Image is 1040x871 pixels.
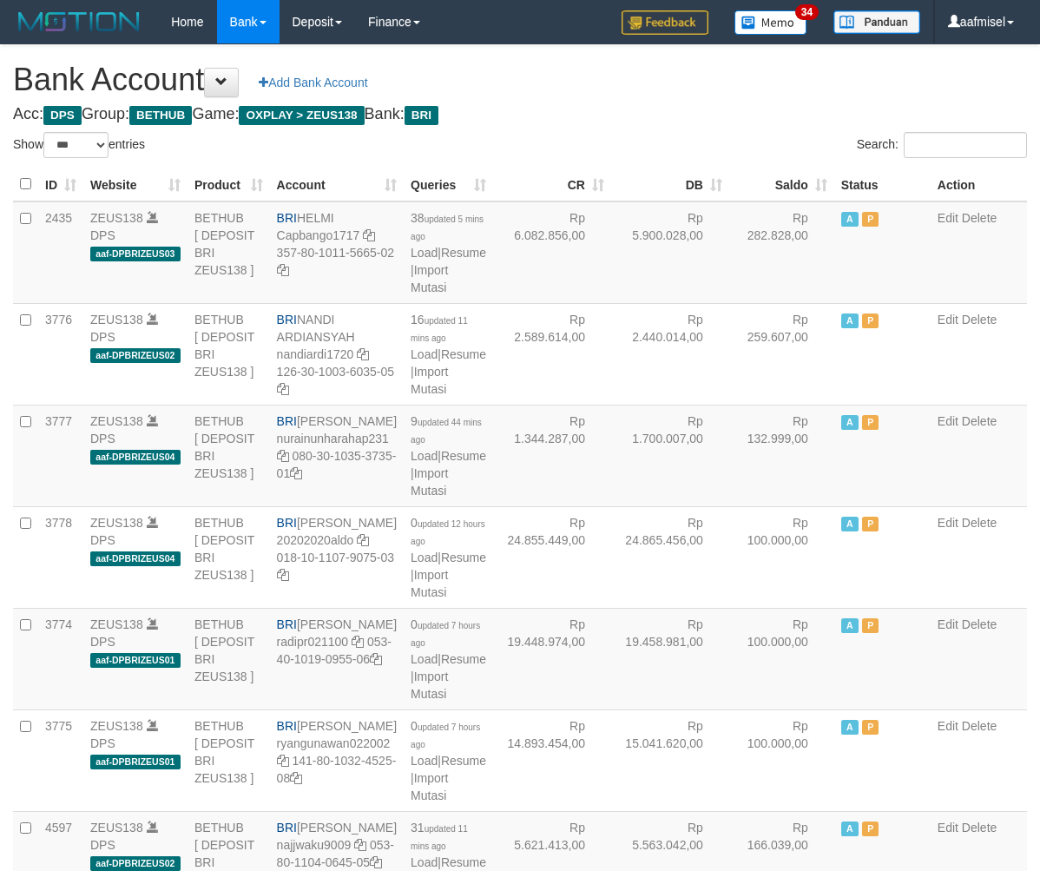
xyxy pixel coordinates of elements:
[493,201,611,304] td: Rp 6.082.856,00
[834,168,931,201] th: Status
[13,9,145,35] img: MOTION_logo.png
[188,506,270,608] td: BETHUB [ DEPOSIT BRI ZEUS138 ]
[611,201,729,304] td: Rp 5.900.028,00
[441,855,486,869] a: Resume
[404,168,493,201] th: Queries: activate to sort column ascending
[277,263,289,277] a: Copy 357801011566502 to clipboard
[370,652,382,666] a: Copy 053401019095506 to clipboard
[841,212,859,227] span: Active
[90,821,143,835] a: ZEUS138
[841,720,859,735] span: Active
[611,303,729,405] td: Rp 2.440.014,00
[862,618,879,633] span: Paused
[270,709,404,811] td: [PERSON_NAME] 141-80-1032-4525-08
[493,168,611,201] th: CR: activate to sort column ascending
[441,449,486,463] a: Resume
[277,347,354,361] a: nandiardi1720
[411,246,438,260] a: Load
[411,516,485,547] span: 0
[38,405,83,506] td: 3777
[441,652,486,666] a: Resume
[411,824,468,851] span: updated 11 mins ago
[90,450,181,465] span: aaf-DPBRIZEUS04
[90,653,181,668] span: aaf-DPBRIZEUS01
[83,201,188,304] td: DPS
[277,414,297,428] span: BRI
[611,405,729,506] td: Rp 1.700.007,00
[411,551,438,564] a: Load
[83,506,188,608] td: DPS
[129,106,192,125] span: BETHUB
[493,303,611,405] td: Rp 2.589.614,00
[411,365,448,396] a: Import Mutasi
[938,414,958,428] a: Edit
[188,405,270,506] td: BETHUB [ DEPOSIT BRI ZEUS138 ]
[411,519,485,546] span: updated 12 hours ago
[411,466,448,498] a: Import Mutasi
[931,168,1027,201] th: Action
[862,517,879,531] span: Paused
[411,568,448,599] a: Import Mutasi
[862,415,879,430] span: Paused
[277,382,289,396] a: Copy 126301003603505 to clipboard
[13,63,1027,97] h1: Bank Account
[622,10,708,35] img: Feedback.jpg
[411,652,438,666] a: Load
[857,132,1027,158] label: Search:
[290,771,302,785] a: Copy 141801032452508 to clipboard
[270,405,404,506] td: [PERSON_NAME] 080-30-1035-3735-01
[729,405,834,506] td: Rp 132.999,00
[611,709,729,811] td: Rp 15.041.620,00
[188,303,270,405] td: BETHUB [ DEPOSIT BRI ZEUS138 ]
[277,449,289,463] a: Copy nurainunharahap231 to clipboard
[277,838,352,852] a: najjwaku9009
[795,4,819,20] span: 34
[441,347,486,361] a: Resume
[411,418,482,445] span: updated 44 mins ago
[841,618,859,633] span: Active
[411,723,480,749] span: updated 7 hours ago
[83,303,188,405] td: DPS
[90,856,181,871] span: aaf-DPBRIZEUS02
[962,516,997,530] a: Delete
[411,313,486,396] span: | |
[90,313,143,327] a: ZEUS138
[247,68,378,97] a: Add Bank Account
[862,313,879,328] span: Paused
[611,506,729,608] td: Rp 24.865.456,00
[729,608,834,709] td: Rp 100.000,00
[411,347,438,361] a: Load
[277,432,389,445] a: nurainunharahap231
[862,822,879,836] span: Paused
[188,608,270,709] td: BETHUB [ DEPOSIT BRI ZEUS138 ]
[729,168,834,201] th: Saldo: activate to sort column ascending
[411,263,448,294] a: Import Mutasi
[904,132,1027,158] input: Search:
[43,106,82,125] span: DPS
[411,617,480,649] span: 0
[277,821,297,835] span: BRI
[938,313,958,327] a: Edit
[441,551,486,564] a: Resume
[938,821,958,835] a: Edit
[38,201,83,304] td: 2435
[862,212,879,227] span: Paused
[411,754,438,768] a: Load
[938,719,958,733] a: Edit
[411,621,480,648] span: updated 7 hours ago
[411,211,484,242] span: 38
[841,517,859,531] span: Active
[411,855,438,869] a: Load
[493,405,611,506] td: Rp 1.344.287,00
[357,533,369,547] a: Copy 20202020aldo to clipboard
[841,415,859,430] span: Active
[411,670,448,701] a: Import Mutasi
[411,313,468,344] span: 16
[277,754,289,768] a: Copy ryangunawan022002 to clipboard
[277,313,297,327] span: BRI
[370,855,382,869] a: Copy 053801104064505 to clipboard
[83,608,188,709] td: DPS
[493,506,611,608] td: Rp 24.855.449,00
[441,246,486,260] a: Resume
[270,608,404,709] td: [PERSON_NAME] 053-40-1019-0955-06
